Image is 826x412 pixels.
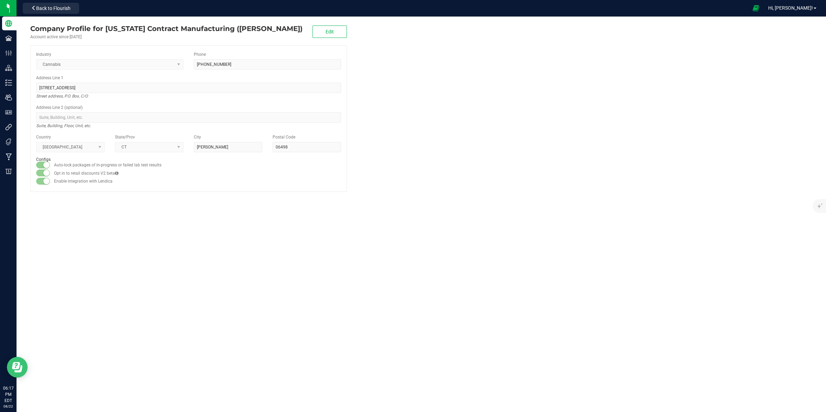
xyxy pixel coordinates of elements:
label: Enable integration with Lendica [54,178,113,184]
iframe: Resource center [7,357,28,378]
input: City [194,142,262,152]
inline-svg: Integrations [5,124,12,131]
input: Suite, Building, Unit, etc. [36,112,341,123]
label: State/Prov [115,134,135,140]
p: 08/22 [3,404,13,409]
inline-svg: Facilities [5,35,12,42]
label: Postal Code [273,134,295,140]
inline-svg: Users [5,94,12,101]
div: Account active since [DATE] [30,34,303,40]
inline-svg: Company [5,20,12,27]
i: Street address, P.O. Box, C/O [36,92,88,100]
inline-svg: Configuration [5,50,12,56]
label: Address Line 1 [36,75,63,81]
span: Edit [326,29,334,34]
label: City [194,134,201,140]
span: Open Ecommerce Menu [748,1,764,15]
inline-svg: Manufacturing [5,153,12,160]
p: 06:17 PM EDT [3,385,13,404]
span: Back to Flourish [36,6,71,11]
label: Address Line 2 (optional) [36,104,83,111]
inline-svg: Billing [5,168,12,175]
h2: Configs [36,157,341,162]
button: Edit [313,25,347,38]
inline-svg: User Roles [5,109,12,116]
span: Hi, [PERSON_NAME]! [768,5,813,11]
input: Postal Code [273,142,341,152]
input: (123) 456-7890 [194,59,341,70]
div: Connecticut Contract Manufacturing (Conn CM) [30,23,303,34]
label: Country [36,134,51,140]
label: Phone [194,51,206,58]
label: Auto-lock packages of in-progress or failed lab test results [54,162,161,168]
label: Industry [36,51,51,58]
label: Opt in to retail discounts V2 beta [54,170,118,176]
input: Address [36,83,341,93]
inline-svg: Inventory [5,79,12,86]
i: Suite, Building, Floor, Unit, etc. [36,122,91,130]
button: Back to Flourish [23,3,79,14]
inline-svg: Tags [5,138,12,145]
inline-svg: Distribution [5,64,12,71]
